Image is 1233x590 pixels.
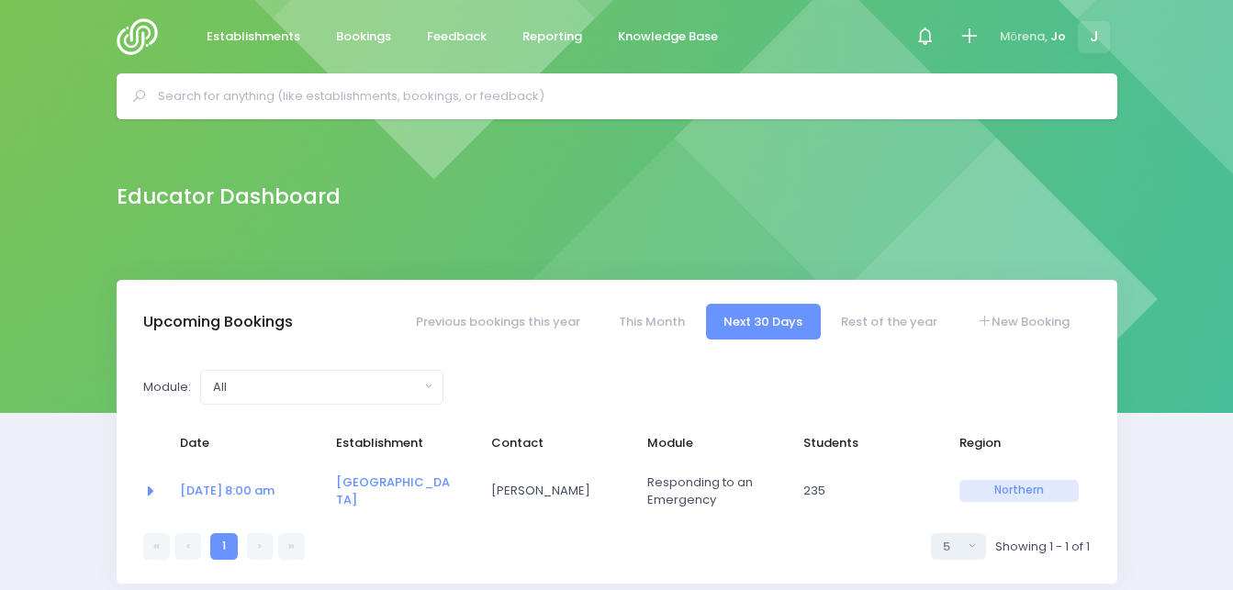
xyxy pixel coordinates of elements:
[200,370,443,405] button: All
[336,28,391,46] span: Bookings
[791,462,947,521] td: 235
[803,434,923,452] span: Students
[491,482,611,500] span: [PERSON_NAME]
[192,19,316,55] a: Establishments
[1000,28,1048,46] span: Mōrena,
[180,434,299,452] span: Date
[427,28,487,46] span: Feedback
[278,533,305,560] a: Last
[158,83,1092,110] input: Search for anything (like establishments, bookings, or feedback)
[213,378,420,396] div: All
[398,304,598,340] a: Previous bookings this year
[647,473,767,509] span: Responding to an Emergency
[180,482,275,499] a: [DATE] 8:00 am
[1078,21,1110,53] span: J
[247,533,274,560] a: Next
[117,184,341,209] h2: Educator Dashboard
[947,462,1091,521] td: Northern
[143,313,293,331] h3: Upcoming Bookings
[143,378,191,396] label: Module:
[959,480,1079,502] span: Northern
[336,473,450,509] a: [GEOGRAPHIC_DATA]
[210,533,237,560] a: 1
[635,462,791,521] td: Responding to an Emergency
[995,538,1090,556] span: Showing 1 - 1 of 1
[324,462,480,521] td: <a href="https://app.stjis.org.nz/establishments/205135" class="font-weight-bold">Ngunguru School...
[522,28,582,46] span: Reporting
[958,304,1087,340] a: New Booking
[706,304,821,340] a: Next 30 Days
[412,19,502,55] a: Feedback
[1050,28,1066,46] span: Jo
[647,434,767,452] span: Module
[508,19,598,55] a: Reporting
[321,19,407,55] a: Bookings
[600,304,702,340] a: This Month
[479,462,635,521] td: Rosemary Murphy
[603,19,734,55] a: Knowledge Base
[959,434,1079,452] span: Region
[931,533,986,560] button: Select page size
[336,434,455,452] span: Establishment
[943,538,963,556] div: 5
[174,533,201,560] a: Previous
[207,28,300,46] span: Establishments
[117,18,169,55] img: Logo
[824,304,956,340] a: Rest of the year
[143,533,170,560] a: First
[168,462,324,521] td: <a href="https://app.stjis.org.nz/bookings/523870" class="font-weight-bold">08 Sep at 8:00 am</a>
[618,28,718,46] span: Knowledge Base
[491,434,611,452] span: Contact
[803,482,923,500] span: 235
